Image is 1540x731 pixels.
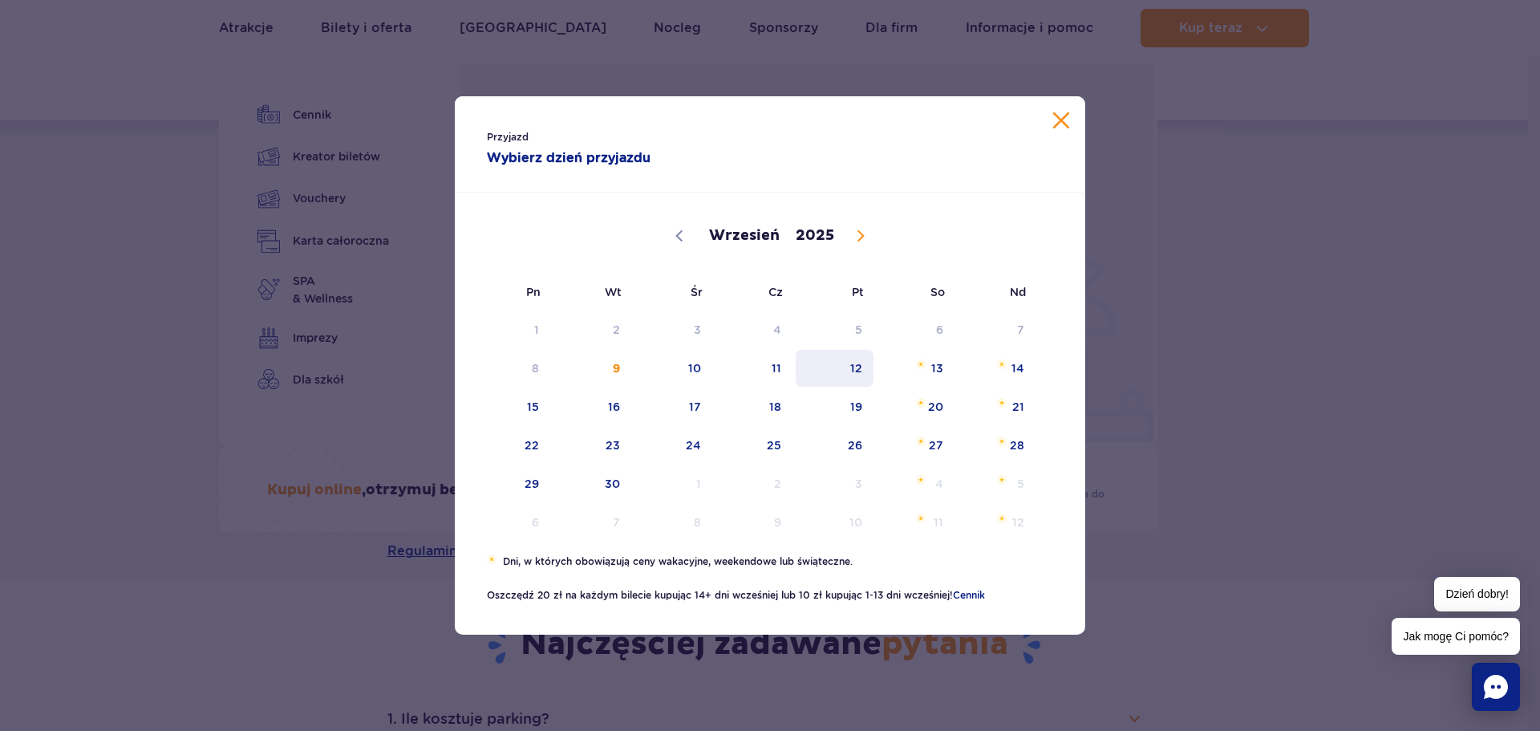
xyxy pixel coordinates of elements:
span: So [875,274,956,311]
a: Cennik [953,589,985,601]
span: Wrzesień 30, 2025 [552,465,633,502]
span: Wrzesień 26, 2025 [794,427,875,464]
span: Wrzesień 10, 2025 [633,350,714,387]
span: Wrzesień 8, 2025 [471,350,552,387]
span: Wrzesień 7, 2025 [956,311,1037,348]
span: Październik 6, 2025 [471,504,552,541]
strong: Wybierz dzień przyjazdu [487,148,738,168]
span: Wrzesień 24, 2025 [633,427,714,464]
span: Październik 2, 2025 [714,465,795,502]
span: Wrzesień 3, 2025 [633,311,714,348]
span: Wrzesień 9, 2025 [552,350,633,387]
li: Dni, w których obowiązują ceny wakacyjne, weekendowe lub świąteczne. [487,554,1053,569]
span: Październik 9, 2025 [714,504,795,541]
button: Zamknij kalendarz [1053,112,1069,128]
span: Wrzesień 2, 2025 [552,311,633,348]
span: Październik 8, 2025 [633,504,714,541]
span: Pn [471,274,552,311]
span: Wrzesień 1, 2025 [471,311,552,348]
span: Cz [714,274,795,311]
span: Wrzesień 18, 2025 [714,388,795,425]
span: Przyjazd [487,129,738,145]
span: Wrzesień 12, 2025 [794,350,875,387]
span: Październik 11, 2025 [875,504,956,541]
span: Wrzesień 17, 2025 [633,388,714,425]
span: Październik 3, 2025 [794,465,875,502]
span: Październik 5, 2025 [956,465,1037,502]
span: Wrzesień 22, 2025 [471,427,552,464]
span: Wrzesień 16, 2025 [552,388,633,425]
span: Wrzesień 25, 2025 [714,427,795,464]
span: Październik 7, 2025 [552,504,633,541]
span: Wrzesień 28, 2025 [956,427,1037,464]
span: Śr [633,274,714,311]
span: Wrzesień 27, 2025 [875,427,956,464]
span: Wrzesień 15, 2025 [471,388,552,425]
span: Październik 10, 2025 [794,504,875,541]
span: Wrzesień 4, 2025 [714,311,795,348]
span: Wrzesień 13, 2025 [875,350,956,387]
span: Październik 1, 2025 [633,465,714,502]
span: Wrzesień 19, 2025 [794,388,875,425]
span: Wrzesień 14, 2025 [956,350,1037,387]
span: Październik 12, 2025 [956,504,1037,541]
span: Jak mogę Ci pomóc? [1392,618,1520,655]
span: Wrzesień 20, 2025 [875,388,956,425]
li: Oszczędź 20 zł na każdym bilecie kupując 14+ dni wcześniej lub 10 zł kupując 1-13 dni wcześniej! [487,588,1053,603]
span: Wrzesień 29, 2025 [471,465,552,502]
div: Chat [1472,663,1520,711]
span: Nd [956,274,1037,311]
span: Dzień dobry! [1434,577,1520,611]
span: Wt [552,274,633,311]
span: Wrzesień 11, 2025 [714,350,795,387]
span: Wrzesień 21, 2025 [956,388,1037,425]
span: Wrzesień 6, 2025 [875,311,956,348]
span: Wrzesień 5, 2025 [794,311,875,348]
span: Pt [794,274,875,311]
span: Październik 4, 2025 [875,465,956,502]
span: Wrzesień 23, 2025 [552,427,633,464]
